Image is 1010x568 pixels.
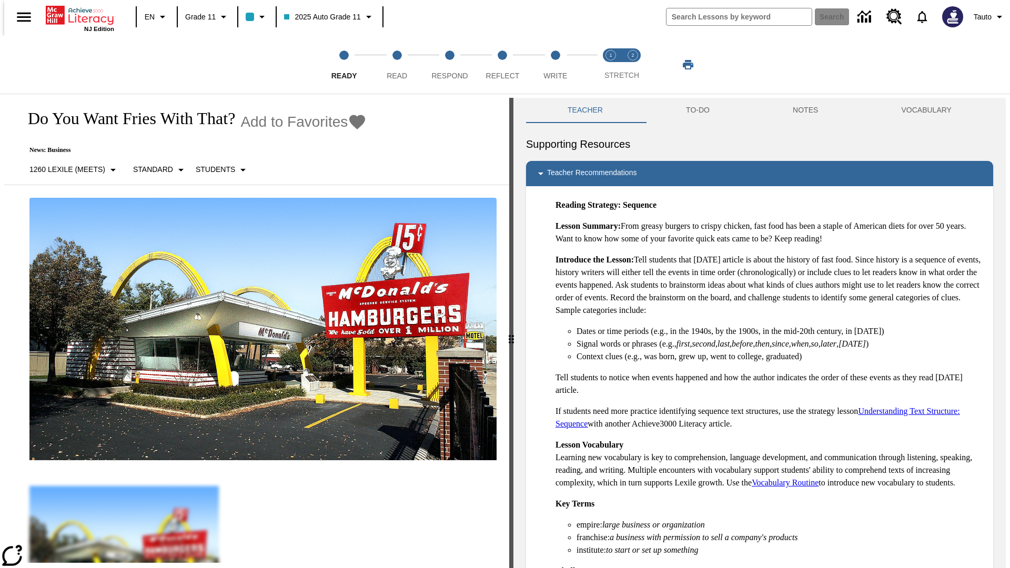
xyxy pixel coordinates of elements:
em: second [692,339,715,348]
a: Data Center [851,3,880,32]
li: franchise: [577,531,985,544]
a: Vocabulary Routine [752,478,819,487]
button: NOTES [751,98,860,123]
em: a business with permission to sell a company's products [610,533,798,542]
button: Class: 2025 Auto Grade 11, Select your class [280,7,379,26]
p: Students [196,164,235,175]
strong: Reading Strategy: [555,200,621,209]
button: Add to Favorites - Do You Want Fries With That? [240,113,367,131]
strong: Sequence [623,200,656,209]
span: Tauto [974,12,992,23]
button: Profile/Settings [969,7,1010,26]
button: Read step 2 of 5 [366,36,427,94]
strong: Lesson Summary: [555,221,621,230]
button: Grade: Grade 11, Select a grade [181,7,234,26]
span: Add to Favorites [240,114,348,130]
em: first [676,339,690,348]
button: Write step 5 of 5 [525,36,586,94]
span: Write [543,72,567,80]
text: 1 [609,53,612,58]
p: From greasy burgers to crispy chicken, fast food has been a staple of American diets for over 50 ... [555,220,985,245]
span: Respond [431,72,468,80]
p: 1260 Lexile (Meets) [29,164,105,175]
button: Ready step 1 of 5 [314,36,375,94]
em: before [732,339,753,348]
p: Teacher Recommendations [547,167,637,180]
div: Home [46,4,114,32]
strong: Key Terms [555,499,594,508]
div: activity [513,98,1006,568]
li: Dates or time periods (e.g., in the 1940s, by the 1900s, in the mid-20th century, in [DATE]) [577,325,985,338]
span: Reflect [486,72,520,80]
button: Print [671,55,705,74]
em: since [772,339,789,348]
p: Learning new vocabulary is key to comprehension, language development, and communication through ... [555,439,985,489]
em: when [791,339,809,348]
h6: Supporting Resources [526,136,993,153]
button: TO-DO [644,98,751,123]
strong: Introduce the Lesson: [555,255,634,264]
button: Open side menu [8,2,39,33]
text: 2 [631,53,634,58]
li: Context clues (e.g., was born, grew up, went to college, graduated) [577,350,985,363]
button: Select a new avatar [936,3,969,31]
div: Teacher Recommendations [526,161,993,186]
p: Tell students that [DATE] article is about the history of fast food. Since history is a sequence ... [555,253,985,317]
a: Understanding Text Structure: Sequence [555,407,960,428]
button: Reflect step 4 of 5 [472,36,533,94]
h1: Do You Want Fries With That? [17,109,235,128]
em: large business or organization [602,520,705,529]
span: Ready [331,72,357,80]
img: Avatar [942,6,963,27]
img: One of the first McDonald's stores, with the iconic red sign and golden arches. [29,198,497,461]
strong: Lesson Vocabulary [555,440,623,449]
em: last [718,339,730,348]
li: institute: [577,544,985,556]
em: then [755,339,770,348]
li: Signal words or phrases (e.g., , , , , , , , , , ) [577,338,985,350]
button: Scaffolds, Standard [129,160,191,179]
span: 2025 Auto Grade 11 [284,12,360,23]
p: If students need more practice identifying sequence text structures, use the strategy lesson with... [555,405,985,430]
div: Instructional Panel Tabs [526,98,993,123]
button: Class color is light blue. Change class color [241,7,272,26]
button: Select Lexile, 1260 Lexile (Meets) [25,160,124,179]
button: Stretch Read step 1 of 2 [595,36,626,94]
p: News: Business [17,146,367,154]
a: Notifications [908,3,936,31]
button: Select Student [191,160,254,179]
em: later [821,339,836,348]
em: so [811,339,819,348]
button: Teacher [526,98,644,123]
a: Resource Center, Will open in new tab [880,3,908,31]
button: Respond step 3 of 5 [419,36,480,94]
div: Press Enter or Spacebar and then press right and left arrow keys to move the slider [509,98,513,568]
span: STRETCH [604,71,639,79]
em: to start or set up something [606,545,699,554]
p: Standard [133,164,173,175]
button: Stretch Respond step 2 of 2 [618,36,648,94]
div: reading [4,98,509,563]
input: search field [666,8,812,25]
span: Read [387,72,407,80]
button: VOCABULARY [860,98,993,123]
button: Language: EN, Select a language [140,7,174,26]
span: EN [145,12,155,23]
p: Tell students to notice when events happened and how the author indicates the order of these even... [555,371,985,397]
span: NJ Edition [84,26,114,32]
li: empire: [577,519,985,531]
em: [DATE] [839,339,866,348]
span: Grade 11 [185,12,216,23]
